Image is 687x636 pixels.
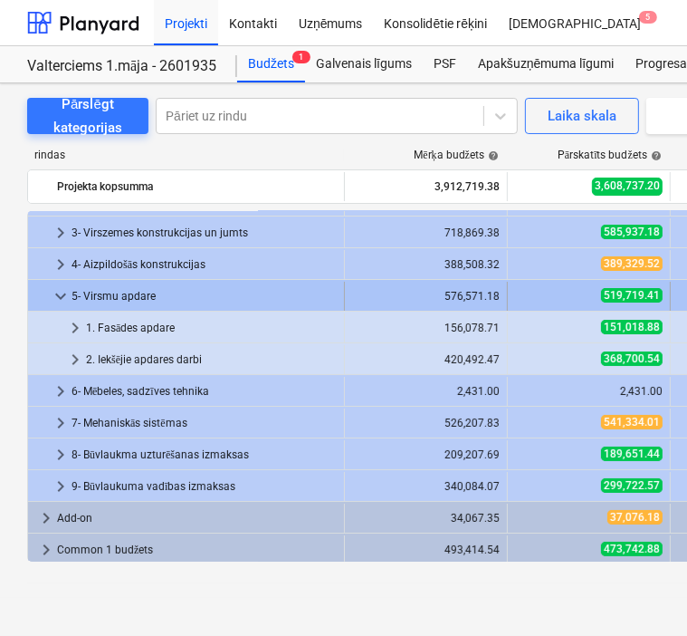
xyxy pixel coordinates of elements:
div: 7- Mehaniskās sistēmas [72,409,337,438]
span: 541,334.01 [601,415,663,429]
span: 473,742.88 [601,542,663,556]
div: Laika skala [548,104,616,128]
span: 519,719.41 [601,288,663,303]
a: PSF [423,46,467,82]
span: keyboard_arrow_right [50,476,72,497]
div: 6- Mēbeles, sadzīves tehnika [72,377,337,406]
div: Add-on [57,504,337,533]
div: 340,084.07 [352,480,500,493]
div: 526,207.83 [352,417,500,429]
div: 8- Būvlaukma uzturēšanas izmaksas [72,440,337,469]
span: 37,076.18 [607,510,663,525]
div: 3,912,719.38 [352,172,500,201]
div: 1. Fasādes apdare [86,313,337,342]
span: 368,700.54 [601,352,663,366]
span: help [484,150,499,161]
div: 34,067.35 [352,512,500,525]
span: 5 [639,11,657,24]
span: keyboard_arrow_right [50,444,72,466]
div: 209,207.69 [352,448,500,461]
span: 1 [292,51,310,63]
div: Common 1 budžets [57,535,337,564]
div: Pārslēgt kategorijas [49,92,127,140]
div: 156,078.71 [352,322,500,334]
button: Laika skala [525,98,639,134]
span: 299,722.57 [601,478,663,493]
div: 388,508.32 [352,258,500,271]
a: Budžets1 [237,46,305,82]
div: 9- Būvlaukuma vadības izmaksas [72,472,337,501]
span: keyboard_arrow_right [64,349,86,371]
span: keyboard_arrow_right [35,507,57,529]
span: keyboard_arrow_right [50,222,72,244]
span: 389,329.52 [601,256,663,271]
div: Valterciems 1.māja - 2601935 [27,57,215,76]
span: 585,937.18 [601,225,663,239]
div: Budžets [237,46,305,82]
span: 3,608,737.20 [592,178,663,195]
span: 151,018.88 [601,320,663,334]
div: Projekta kopsumma [57,172,337,201]
span: 189,651.44 [601,447,663,461]
div: Mērķa budžets [414,149,499,162]
div: 2,431.00 [515,385,663,398]
div: Pārskatīts budžets [558,149,662,162]
span: keyboard_arrow_right [35,539,57,561]
div: 3- Virszemes konstrukcijas un jumts [72,218,337,247]
span: keyboard_arrow_right [64,317,86,339]
div: 5- Virsmu apdare [72,282,337,311]
span: keyboard_arrow_right [50,254,72,275]
button: Pārslēgt kategorijas [27,98,148,134]
div: 718,869.38 [352,226,500,239]
div: 420,492.47 [352,353,500,366]
span: help [647,150,662,161]
div: rindas [27,149,344,162]
iframe: Chat Widget [596,549,687,636]
a: Galvenais līgums [305,46,423,82]
div: 576,571.18 [352,290,500,303]
div: 493,414.54 [352,544,500,556]
span: keyboard_arrow_right [50,381,72,402]
span: keyboard_arrow_down [50,285,72,307]
div: 4- Aizpildošās konstrukcijas [72,250,337,279]
a: Apakšuzņēmuma līgumi [467,46,625,82]
div: 2. Iekšējie apdares darbi [86,345,337,374]
span: keyboard_arrow_right [50,412,72,434]
div: 2,431.00 [352,385,500,398]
